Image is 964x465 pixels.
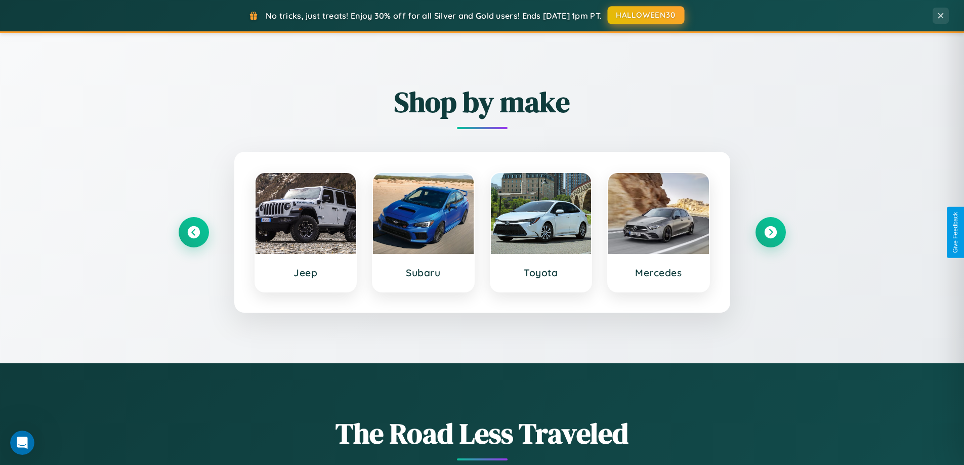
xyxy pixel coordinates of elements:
[608,6,685,24] button: HALLOWEEN30
[266,11,602,21] span: No tricks, just treats! Enjoy 30% off for all Silver and Gold users! Ends [DATE] 1pm PT.
[501,267,581,279] h3: Toyota
[266,267,346,279] h3: Jeep
[952,212,959,253] div: Give Feedback
[10,431,34,455] iframe: Intercom live chat
[383,267,464,279] h3: Subaru
[618,267,699,279] h3: Mercedes
[179,82,786,121] h2: Shop by make
[179,414,786,453] h1: The Road Less Traveled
